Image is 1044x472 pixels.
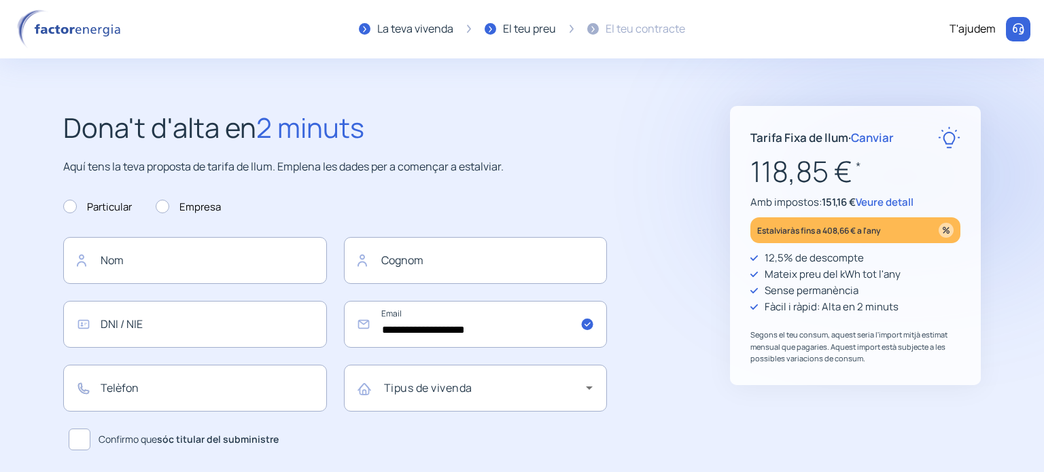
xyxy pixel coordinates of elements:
h2: Dona't d'alta en [63,106,607,149]
div: T'ajudem [950,20,996,38]
span: Veure detall [856,195,913,209]
p: 12,5% de descompte [765,250,864,266]
span: 151,16 € [822,195,856,209]
p: Mateix preu del kWh tot l'any [765,266,901,283]
img: llamar [1011,22,1025,36]
div: La teva vivenda [377,20,453,38]
label: Particular [63,199,132,215]
span: Canviar [851,130,894,145]
img: percentage_icon.svg [939,223,954,238]
p: Fàcil i ràpid: Alta en 2 minuts [765,299,899,315]
p: Segons el teu consum, aquest seria l'import mitjà estimat mensual que pagaries. Aquest import est... [750,329,960,365]
p: Amb impostos: [750,194,960,211]
p: Estalviaràs fins a 408,66 € a l'any [757,223,881,238]
img: logo factor [14,10,129,49]
div: El teu contracte [606,20,685,38]
div: El teu preu [503,20,556,38]
p: 118,85 € [750,149,960,194]
p: Sense permanència [765,283,858,299]
p: Tarifa Fixa de llum · [750,128,894,147]
p: Aquí tens la teva proposta de tarifa de llum. Emplena les dades per a començar a estalviar. [63,158,607,176]
label: Empresa [156,199,221,215]
b: sóc titular del subministre [157,433,279,446]
span: 2 minuts [256,109,364,146]
span: Confirmo que [99,432,279,447]
img: rate-E.svg [938,126,960,149]
mat-label: Tipus de vivenda [384,380,472,395]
